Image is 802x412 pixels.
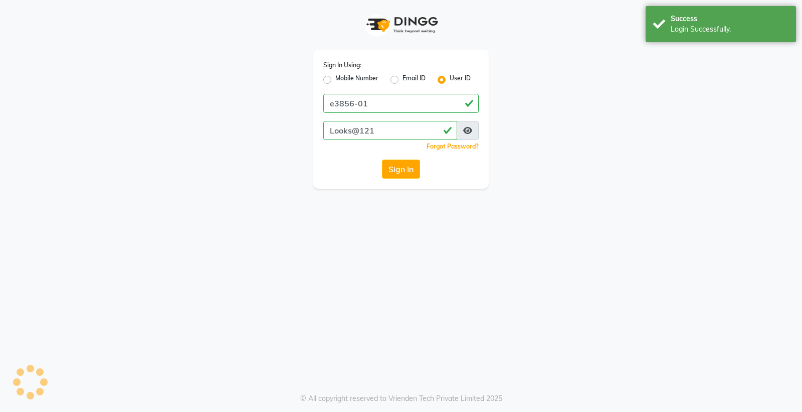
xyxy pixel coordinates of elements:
button: Sign In [382,160,420,179]
label: Sign In Using: [323,61,361,70]
a: Forgot Password? [427,143,479,150]
label: Email ID [403,74,426,86]
input: Username [323,121,457,140]
div: Success [671,14,788,24]
input: Username [323,94,479,113]
label: User ID [450,74,471,86]
label: Mobile Number [335,74,378,86]
div: Login Successfully. [671,24,788,35]
img: logo1.svg [361,10,441,40]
